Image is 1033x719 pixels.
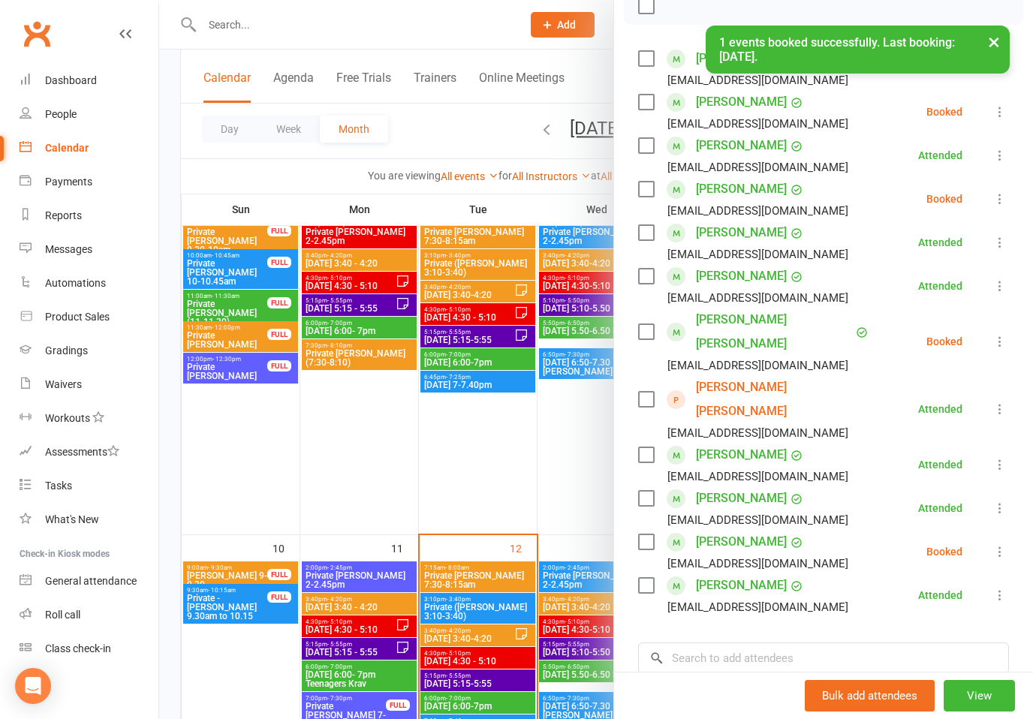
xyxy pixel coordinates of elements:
div: Booked [926,546,962,557]
div: Booked [926,194,962,204]
a: [PERSON_NAME] [696,486,787,510]
div: Assessments [45,446,119,458]
div: Attended [918,237,962,248]
div: Workouts [45,412,90,424]
a: [PERSON_NAME] [696,90,787,114]
a: Dashboard [20,64,158,98]
button: View [944,680,1015,711]
a: Assessments [20,435,158,469]
div: [EMAIL_ADDRESS][DOMAIN_NAME] [667,423,848,443]
a: Class kiosk mode [20,632,158,666]
div: Booked [926,107,962,117]
a: Roll call [20,598,158,632]
a: Automations [20,266,158,300]
div: Payments [45,176,92,188]
input: Search to add attendees [638,642,1009,674]
div: What's New [45,513,99,525]
a: Reports [20,199,158,233]
div: Dashboard [45,74,97,86]
div: [EMAIL_ADDRESS][DOMAIN_NAME] [667,114,848,134]
div: [EMAIL_ADDRESS][DOMAIN_NAME] [667,467,848,486]
div: General attendance [45,575,137,587]
div: [EMAIL_ADDRESS][DOMAIN_NAME] [667,554,848,573]
div: [EMAIL_ADDRESS][DOMAIN_NAME] [667,201,848,221]
div: [EMAIL_ADDRESS][DOMAIN_NAME] [667,71,848,90]
div: [EMAIL_ADDRESS][DOMAIN_NAME] [667,288,848,308]
a: [PERSON_NAME] [696,264,787,288]
a: What's New [20,503,158,537]
a: Workouts [20,402,158,435]
div: Attended [918,503,962,513]
a: [PERSON_NAME] [696,443,787,467]
a: [PERSON_NAME] [PERSON_NAME] [696,375,869,423]
div: Waivers [45,378,82,390]
button: Bulk add attendees [805,680,935,711]
a: People [20,98,158,131]
div: Attended [918,404,962,414]
div: Tasks [45,480,72,492]
div: Attended [918,459,962,470]
div: Class check-in [45,642,111,654]
a: Calendar [20,131,158,165]
div: Messages [45,243,92,255]
div: [EMAIL_ADDRESS][DOMAIN_NAME] [667,158,848,177]
button: × [980,26,1007,58]
a: Tasks [20,469,158,503]
div: Attended [918,590,962,600]
div: People [45,108,77,120]
div: Calendar [45,142,89,154]
a: General attendance kiosk mode [20,564,158,598]
div: Product Sales [45,311,110,323]
div: Booked [926,336,962,347]
a: [PERSON_NAME] [696,530,787,554]
a: Waivers [20,368,158,402]
a: [PERSON_NAME] [PERSON_NAME] [696,308,852,356]
a: Product Sales [20,300,158,334]
a: Messages [20,233,158,266]
a: [PERSON_NAME] [696,134,787,158]
a: Gradings [20,334,158,368]
div: Reports [45,209,82,221]
a: Clubworx [18,15,56,53]
div: Roll call [45,609,80,621]
a: Payments [20,165,158,199]
a: [PERSON_NAME] [696,177,787,201]
div: Attended [918,281,962,291]
div: [EMAIL_ADDRESS][DOMAIN_NAME] [667,356,848,375]
a: [PERSON_NAME] [696,573,787,597]
div: [EMAIL_ADDRESS][DOMAIN_NAME] [667,510,848,530]
div: [EMAIL_ADDRESS][DOMAIN_NAME] [667,597,848,617]
a: [PERSON_NAME] [696,221,787,245]
div: Attended [918,150,962,161]
div: [EMAIL_ADDRESS][DOMAIN_NAME] [667,245,848,264]
div: Gradings [45,344,88,356]
div: 1 events booked successfully. Last booking: [DATE]. [706,26,1010,74]
div: Automations [45,277,106,289]
div: Open Intercom Messenger [15,668,51,704]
